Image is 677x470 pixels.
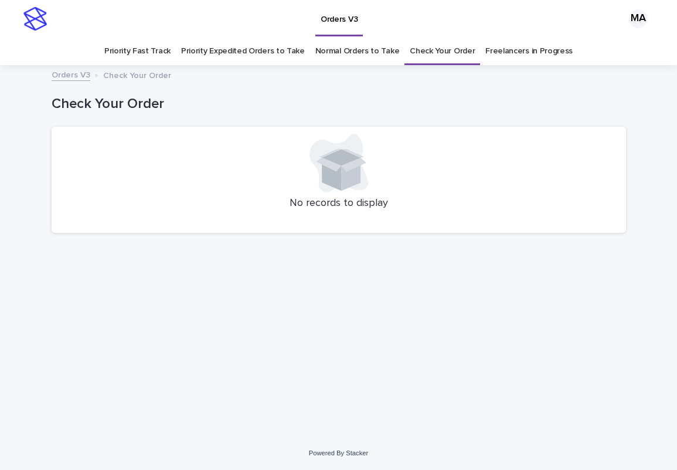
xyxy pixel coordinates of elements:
h1: Check Your Order [52,96,626,113]
a: Freelancers in Progress [485,38,573,65]
a: Check Your Order [410,38,475,65]
a: Normal Orders to Take [315,38,400,65]
p: Check Your Order [103,68,171,81]
a: Priority Fast Track [104,38,171,65]
a: Orders V3 [52,67,90,81]
div: MA [629,9,648,28]
a: Powered By Stacker [309,449,368,457]
img: stacker-logo-s-only.png [23,7,47,31]
a: Priority Expedited Orders to Take [181,38,305,65]
p: No records to display [59,197,619,210]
